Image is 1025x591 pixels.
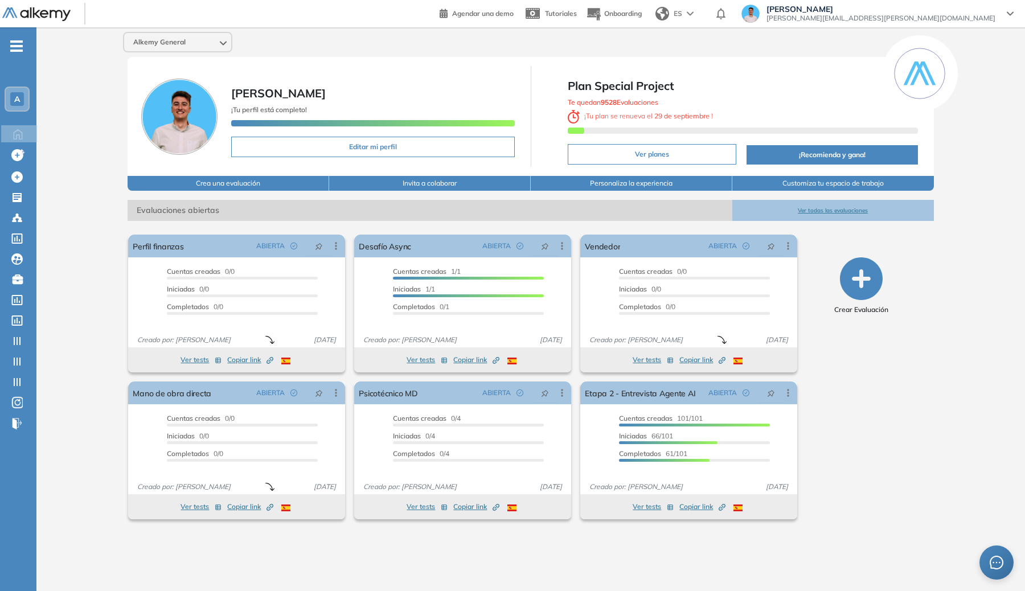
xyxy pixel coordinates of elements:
[167,267,235,276] span: 0/0
[743,243,749,249] span: check-circle
[440,6,514,19] a: Agendar una demo
[133,335,235,345] span: Creado por: [PERSON_NAME]
[128,176,329,191] button: Crea una evaluación
[568,144,737,165] button: Ver planes
[532,237,557,255] button: pushpin
[167,414,235,422] span: 0/0
[619,432,647,440] span: Iniciadas
[758,384,784,402] button: pushpin
[309,482,341,492] span: [DATE]
[133,482,235,492] span: Creado por: [PERSON_NAME]
[141,79,218,155] img: Foto de perfil
[482,388,511,398] span: ABIERTA
[568,77,918,95] span: Plan Special Project
[256,388,285,398] span: ABIERTA
[568,98,658,106] span: Te quedan Evaluaciones
[227,355,273,365] span: Copiar link
[732,176,934,191] button: Customiza tu espacio de trabajo
[507,504,516,511] img: ESP
[619,449,687,458] span: 61/101
[181,353,222,367] button: Ver tests
[14,95,20,104] span: A
[619,302,661,311] span: Completados
[167,432,209,440] span: 0/0
[359,335,461,345] span: Creado por: [PERSON_NAME]
[167,285,195,293] span: Iniciadas
[167,302,223,311] span: 0/0
[619,449,661,458] span: Completados
[531,176,732,191] button: Personaliza la experiencia
[619,302,675,311] span: 0/0
[507,358,516,364] img: ESP
[758,237,784,255] button: pushpin
[359,482,461,492] span: Creado por: [PERSON_NAME]
[761,335,793,345] span: [DATE]
[181,500,222,514] button: Ver tests
[453,355,499,365] span: Copiar link
[167,449,209,458] span: Completados
[167,302,209,311] span: Completados
[306,384,331,402] button: pushpin
[393,449,435,458] span: Completados
[585,335,687,345] span: Creado por: [PERSON_NAME]
[568,110,580,124] img: clock-svg
[309,335,341,345] span: [DATE]
[619,432,673,440] span: 66/101
[990,556,1003,569] span: message
[766,5,995,14] span: [PERSON_NAME]
[679,500,725,514] button: Copiar link
[619,267,673,276] span: Cuentas creadas
[834,305,888,315] span: Crear Evaluación
[133,235,183,257] a: Perfil finanzas
[393,432,435,440] span: 0/4
[407,353,448,367] button: Ver tests
[516,389,523,396] span: check-circle
[167,432,195,440] span: Iniciadas
[453,353,499,367] button: Copiar link
[834,257,888,315] button: Crear Evaluación
[2,7,71,22] img: Logo
[655,7,669,20] img: world
[281,358,290,364] img: ESP
[315,388,323,397] span: pushpin
[535,482,567,492] span: [DATE]
[133,381,211,404] a: Mano de obra directa
[535,335,567,345] span: [DATE]
[601,98,617,106] b: 9528
[231,86,326,100] span: [PERSON_NAME]
[619,414,673,422] span: Cuentas creadas
[393,285,421,293] span: Iniciadas
[708,388,737,398] span: ABIERTA
[128,200,732,221] span: Evaluaciones abiertas
[227,353,273,367] button: Copiar link
[747,145,917,165] button: ¡Recomienda y gana!
[568,112,714,120] span: ¡ Tu plan se renueva el !
[167,414,220,422] span: Cuentas creadas
[167,285,209,293] span: 0/0
[453,500,499,514] button: Copiar link
[393,267,446,276] span: Cuentas creadas
[359,235,411,257] a: Desafío Async
[290,243,297,249] span: check-circle
[541,388,549,397] span: pushpin
[407,500,448,514] button: Ver tests
[231,105,307,114] span: ¡Tu perfil está completo!
[766,14,995,23] span: [PERSON_NAME][EMAIL_ADDRESS][PERSON_NAME][DOMAIN_NAME]
[619,267,687,276] span: 0/0
[687,11,694,16] img: arrow
[281,504,290,511] img: ESP
[732,200,934,221] button: Ver todas las evaluaciones
[585,482,687,492] span: Creado por: [PERSON_NAME]
[604,9,642,18] span: Onboarding
[393,302,435,311] span: Completados
[393,302,449,311] span: 0/1
[767,388,775,397] span: pushpin
[393,414,461,422] span: 0/4
[359,381,417,404] a: Psicotécnico MD
[586,2,642,26] button: Onboarding
[585,235,620,257] a: Vendedor
[633,500,674,514] button: Ver tests
[619,285,647,293] span: Iniciadas
[767,241,775,251] span: pushpin
[541,241,549,251] span: pushpin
